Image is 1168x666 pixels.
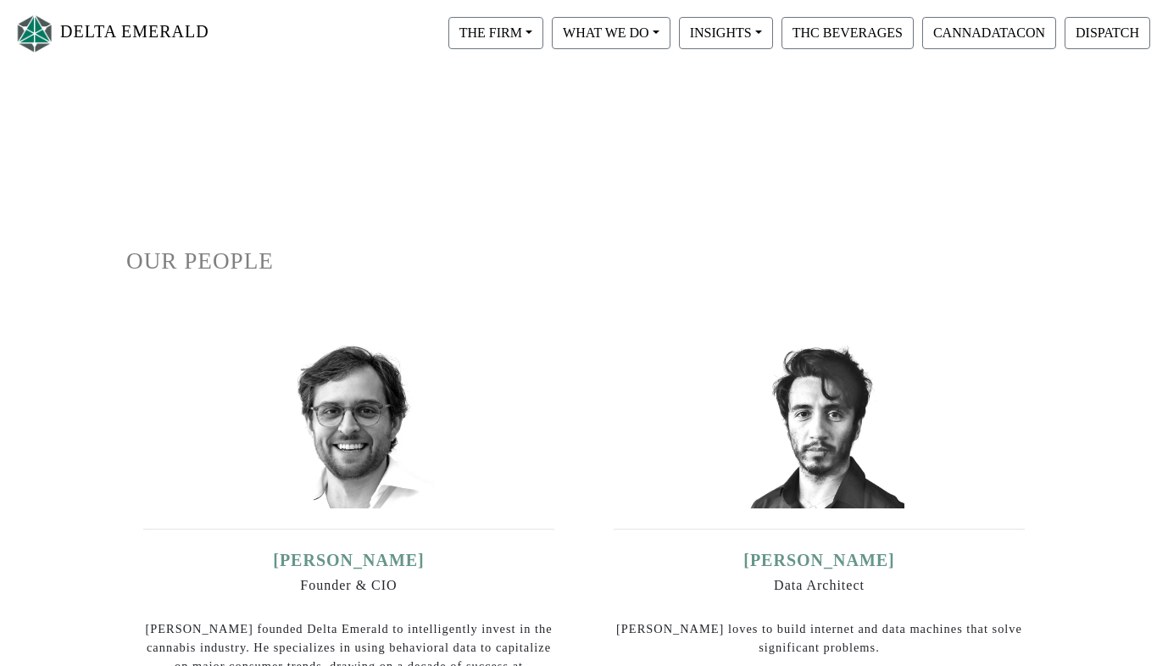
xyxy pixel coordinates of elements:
[264,339,434,508] img: ian
[14,7,209,60] a: DELTA EMERALD
[735,339,904,508] img: david
[14,11,56,56] img: Logo
[781,17,914,49] button: THC BEVERAGES
[614,620,1025,657] p: [PERSON_NAME] loves to build internet and data machines that solve significant problems.
[743,551,895,569] a: [PERSON_NAME]
[1060,25,1154,39] a: DISPATCH
[143,577,554,593] h6: Founder & CIO
[777,25,918,39] a: THC BEVERAGES
[273,551,425,569] a: [PERSON_NAME]
[1065,17,1150,49] button: DISPATCH
[614,577,1025,593] h6: Data Architect
[448,17,543,49] button: THE FIRM
[552,17,670,49] button: WHAT WE DO
[918,25,1060,39] a: CANNADATACON
[922,17,1056,49] button: CANNADATACON
[679,17,773,49] button: INSIGHTS
[126,247,1042,275] h1: OUR PEOPLE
